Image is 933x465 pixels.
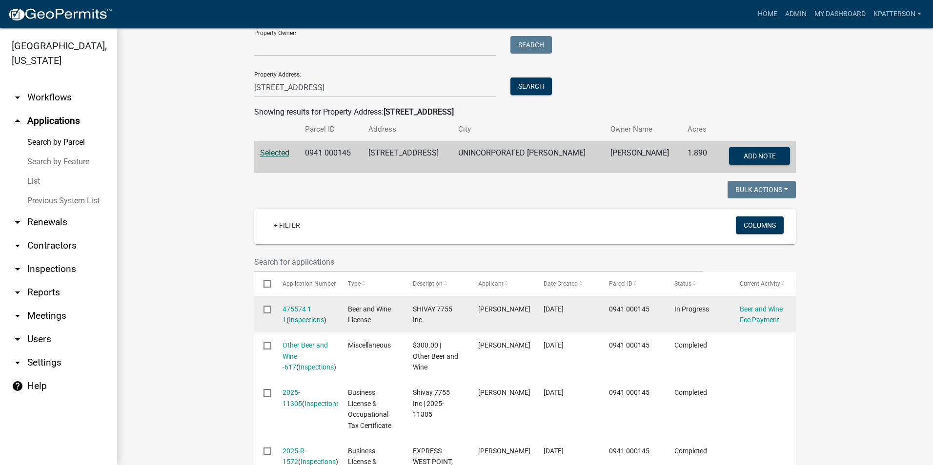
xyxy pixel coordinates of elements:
[478,305,530,313] span: Dixit Patel
[260,148,289,157] a: Selected
[348,341,391,349] span: Miscellaneous
[674,388,707,396] span: Completed
[273,272,338,295] datatable-header-cell: Application Number
[781,5,811,23] a: Admin
[740,305,783,324] a: Beer and Wine Fee Payment
[605,141,682,174] td: [PERSON_NAME]
[609,341,649,349] span: 0941 000145
[254,106,796,118] div: Showing results for Property Address:
[283,304,329,326] div: ( )
[12,287,23,298] i: arrow_drop_down
[609,305,649,313] span: 0941 000145
[413,341,458,371] span: $300.00 | Other Beer and Wine
[674,305,709,313] span: In Progress
[740,280,780,287] span: Current Activity
[754,5,781,23] a: Home
[254,252,703,272] input: Search for applications
[12,263,23,275] i: arrow_drop_down
[12,240,23,252] i: arrow_drop_down
[544,341,564,349] span: 08/07/2025
[413,388,450,419] span: Shivay 7755 Inc | 2025-11305
[348,280,361,287] span: Type
[283,280,336,287] span: Application Number
[729,147,790,165] button: Add Note
[363,118,452,141] th: Address
[674,341,707,349] span: Completed
[452,141,605,174] td: UNINCORPORATED [PERSON_NAME]
[743,152,775,160] span: Add Note
[12,333,23,345] i: arrow_drop_down
[605,118,682,141] th: Owner Name
[665,272,730,295] datatable-header-cell: Status
[299,363,334,371] a: Inspections
[544,447,564,455] span: 12/17/2024
[609,280,632,287] span: Parcel ID
[12,380,23,392] i: help
[12,216,23,228] i: arrow_drop_down
[674,447,707,455] span: Completed
[600,272,665,295] datatable-header-cell: Parcel ID
[348,388,391,429] span: Business License & Occupational Tax Certificate
[544,305,564,313] span: 09/09/2025
[609,388,649,396] span: 0941 000145
[478,388,530,396] span: Dixit Patel
[534,272,600,295] datatable-header-cell: Date Created
[338,272,404,295] datatable-header-cell: Type
[283,387,329,409] div: ( )
[413,280,443,287] span: Description
[811,5,870,23] a: My Dashboard
[304,400,340,407] a: Inspections
[12,115,23,127] i: arrow_drop_up
[510,36,552,54] button: Search
[283,340,329,373] div: ( )
[452,118,605,141] th: City
[289,316,324,324] a: Inspections
[682,141,716,174] td: 1.890
[413,305,452,324] span: SHIVAY 7755 Inc.
[870,5,925,23] a: KPATTERSON
[283,305,311,324] a: 475574 1 1
[283,341,328,371] a: Other Beer and Wine -617
[478,341,530,349] span: Dixit Patel
[266,216,308,234] a: + Filter
[682,118,716,141] th: Acres
[478,280,504,287] span: Applicant
[348,305,391,324] span: Beer and Wine License
[544,388,564,396] span: 08/07/2025
[728,181,796,198] button: Bulk Actions
[12,310,23,322] i: arrow_drop_down
[404,272,469,295] datatable-header-cell: Description
[736,216,784,234] button: Columns
[730,272,796,295] datatable-header-cell: Current Activity
[544,280,578,287] span: Date Created
[674,280,691,287] span: Status
[510,77,552,95] button: Search
[299,141,362,174] td: 0941 000145
[609,447,649,455] span: 0941 000145
[12,357,23,368] i: arrow_drop_down
[469,272,534,295] datatable-header-cell: Applicant
[254,272,273,295] datatable-header-cell: Select
[478,447,530,455] span: Shelina Babwani
[363,141,452,174] td: [STREET_ADDRESS]
[283,388,302,407] a: 2025-11305
[12,92,23,103] i: arrow_drop_down
[384,107,454,116] strong: [STREET_ADDRESS]
[299,118,362,141] th: Parcel ID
